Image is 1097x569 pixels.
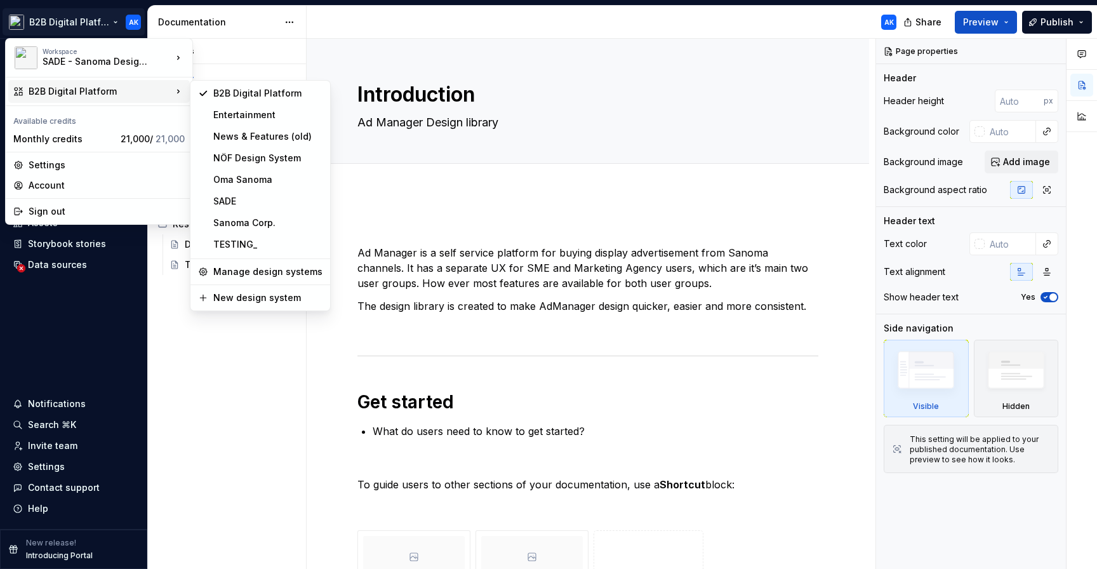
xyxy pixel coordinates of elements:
div: New design system [213,291,322,304]
div: Entertainment [213,109,322,121]
div: TESTING_ [213,238,322,251]
div: B2B Digital Platform [213,87,322,100]
div: Sanoma Corp. [213,217,322,229]
div: Settings [29,159,185,171]
div: News & Features (old) [213,130,322,143]
div: SADE - Sanoma Design System [43,55,150,68]
div: B2B Digital Platform [29,85,172,98]
img: 65b32fb5-5655-43a8-a471-d2795750ffbf.png [15,46,37,69]
div: Available credits [8,109,190,129]
div: SADE [213,195,322,208]
div: Manage design systems [213,265,322,278]
div: NÖF Design System [213,152,322,164]
span: 21,000 / [121,133,185,144]
div: Oma Sanoma [213,173,322,186]
span: 21,000 [156,133,185,144]
div: Sign out [29,205,185,218]
div: Account [29,179,185,192]
div: Workspace [43,48,172,55]
div: Monthly credits [13,133,116,145]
